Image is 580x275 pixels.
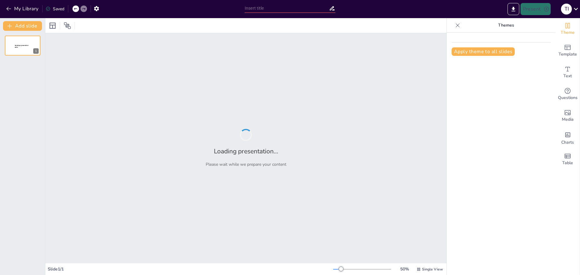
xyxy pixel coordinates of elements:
[559,51,577,58] span: Template
[422,267,443,272] span: Single View
[15,45,28,48] span: Sendsteps presentation editor
[562,116,574,123] span: Media
[561,29,575,36] span: Theme
[520,3,551,15] button: Present
[507,3,519,15] button: Export to PowerPoint
[556,62,580,83] div: Add text boxes
[397,266,412,272] div: 50 %
[558,94,578,101] span: Questions
[5,36,40,56] div: 1
[556,105,580,127] div: Add images, graphics, shapes or video
[556,40,580,62] div: Add ready made slides
[214,147,278,155] h2: Loading presentation...
[3,21,42,31] button: Add slide
[563,73,572,79] span: Text
[561,4,572,14] div: T I
[48,266,333,272] div: Slide 1 / 1
[556,149,580,170] div: Add a table
[206,161,286,167] p: Please wait while we prepare your content
[561,3,572,15] button: T I
[562,160,573,166] span: Table
[556,18,580,40] div: Change the overall theme
[556,127,580,149] div: Add charts and graphs
[556,83,580,105] div: Get real-time input from your audience
[561,139,574,146] span: Charts
[48,21,57,30] div: Layout
[64,22,71,29] span: Position
[462,18,549,33] p: Themes
[452,47,515,56] button: Apply theme to all slides
[5,4,41,14] button: My Library
[245,4,329,13] input: Insert title
[46,6,64,12] div: Saved
[33,48,39,54] div: 1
